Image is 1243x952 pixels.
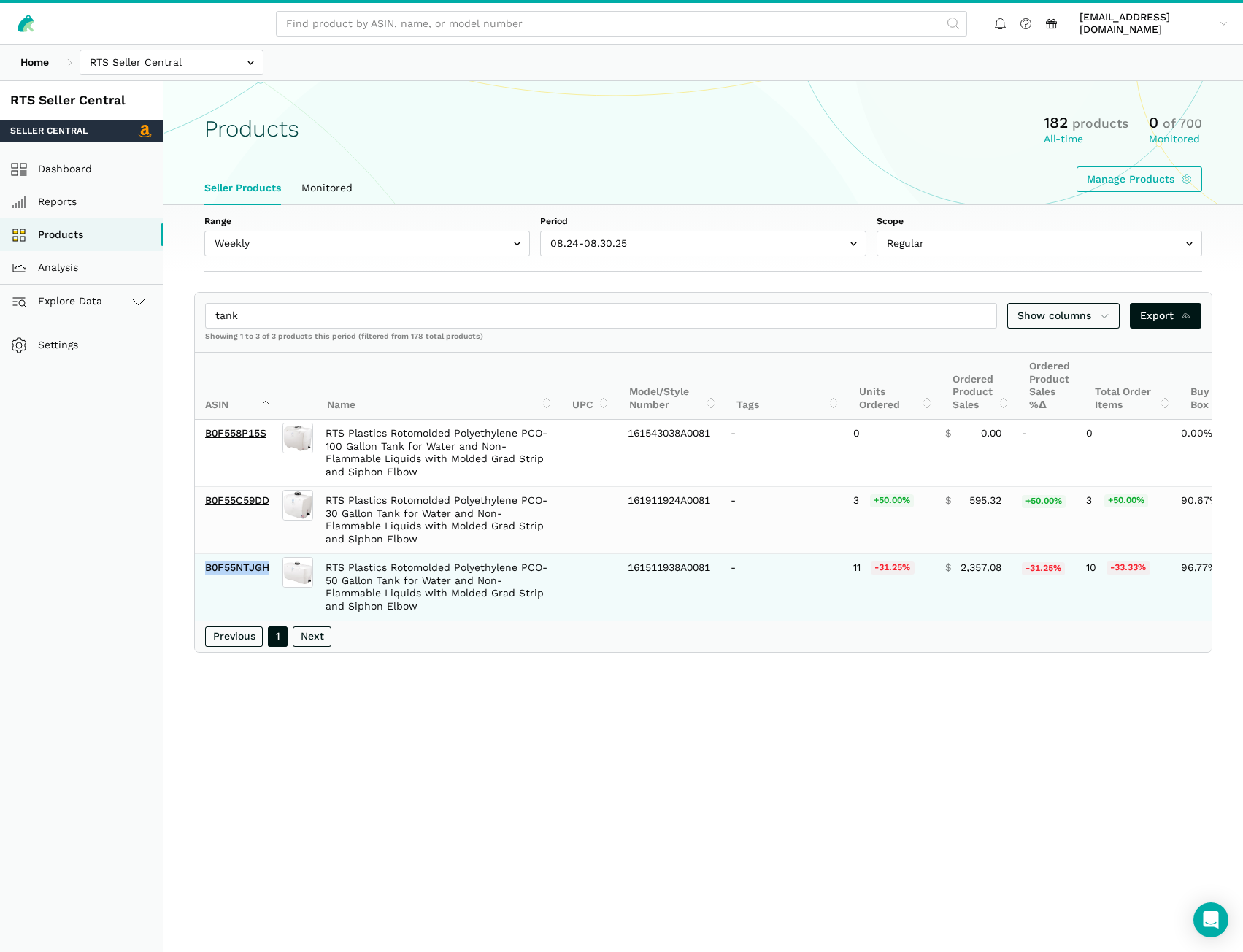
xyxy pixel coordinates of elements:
span: Export [1140,308,1192,323]
td: 96.77% [1171,553,1228,621]
span: Explore Data [15,293,102,310]
a: Next [293,626,331,647]
td: 90.67% [1171,486,1228,553]
input: Find product by ASIN, name, or model number [276,11,967,37]
td: 0.00% [1171,420,1228,487]
label: Period [540,215,866,229]
span: 3 [1086,494,1092,507]
a: 1 [268,626,288,647]
th: Ordered Product Sales %Δ [1019,353,1085,420]
a: Monitored [291,172,363,205]
img: RTS Plastics Rotomolded Polyethylene PCO-100 Gallon Tank for Water and Non-Flammable Liquids with... [282,423,313,453]
span: $ [945,561,951,575]
span: of 700 [1163,116,1202,131]
th: Model/Style Number: activate to sort column ascending [619,353,726,420]
a: Manage Products [1077,166,1203,192]
th: Tags: activate to sort column ascending [726,353,849,420]
td: 161511938A0081 [617,553,720,621]
span: 595.32 [969,494,1001,507]
input: RTS Seller Central [80,50,263,75]
a: B0F55C59DD [205,494,269,506]
th: Buy Box % [1180,353,1236,420]
td: 161543038A0081 [617,420,720,487]
span: -31.25% [1022,562,1066,575]
td: - [720,420,843,487]
span: 11 [853,561,861,575]
a: Previous [205,626,263,647]
th: Name: activate to sort column ascending [317,353,562,420]
div: Showing 1 to 3 of 3 products this period (filtered from 178 total products) [195,331,1212,352]
a: Seller Products [194,172,291,205]
span: -31.25% [871,561,915,575]
span: +50.00% [870,494,915,507]
span: +50.00% [1104,494,1149,507]
input: Weekly [204,231,530,256]
td: RTS Plastics Rotomolded Polyethylene PCO-30 Gallon Tank for Water and Non-Flammable Liquids with ... [315,486,561,553]
td: - [1012,420,1077,487]
span: 182 [1044,113,1068,131]
span: 0 [1149,113,1158,131]
div: RTS Seller Central [10,91,153,110]
input: Search products... [205,303,997,329]
span: 0.00 [981,427,1001,440]
span: 2,357.08 [961,561,1001,575]
a: B0F55NTJGH [205,561,269,573]
td: 0 [843,420,935,487]
td: 0 [1076,420,1171,487]
img: RTS Plastics Rotomolded Polyethylene PCO-30 Gallon Tank for Water and Non-Flammable Liquids with ... [282,490,313,521]
span: Seller Central [10,125,88,138]
th: Units Ordered: activate to sort column ascending [849,353,942,420]
label: Scope [877,215,1202,229]
div: Monitored [1149,133,1202,146]
span: $ [945,427,951,440]
img: RTS Plastics Rotomolded Polyethylene PCO-50 Gallon Tank for Water and Non-Flammable Liquids with ... [282,557,313,588]
td: RTS Plastics Rotomolded Polyethylene PCO-50 Gallon Tank for Water and Non-Flammable Liquids with ... [315,553,561,621]
span: $ [945,494,951,507]
td: 161911924A0081 [617,486,720,553]
td: - [720,553,843,621]
a: Export [1130,303,1202,329]
td: RTS Plastics Rotomolded Polyethylene PCO-100 Gallon Tank for Water and Non-Flammable Liquids with... [315,420,561,487]
div: All-time [1044,133,1128,146]
span: Show columns [1017,308,1109,323]
th: Ordered Product Sales: activate to sort column ascending [942,353,1019,420]
span: [EMAIL_ADDRESS][DOMAIN_NAME] [1080,11,1215,37]
a: Show columns [1007,303,1120,329]
span: 3 [853,494,859,507]
a: B0F558P15S [205,427,266,439]
th: Total Order Items: activate to sort column ascending [1085,353,1180,420]
input: 08.24-08.30.25 [540,231,866,256]
input: Regular [877,231,1202,256]
span: +50.00% [1022,495,1066,508]
a: Home [10,50,59,75]
a: [EMAIL_ADDRESS][DOMAIN_NAME] [1074,8,1233,39]
span: products [1072,116,1128,131]
div: Open Intercom Messenger [1193,902,1228,937]
td: - [720,486,843,553]
span: -33.33% [1107,561,1150,575]
th: UPC: activate to sort column ascending [562,353,619,420]
th: ASIN: activate to sort column descending [195,353,281,420]
span: 10 [1086,561,1096,575]
label: Range [204,215,530,229]
h1: Products [204,116,299,142]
